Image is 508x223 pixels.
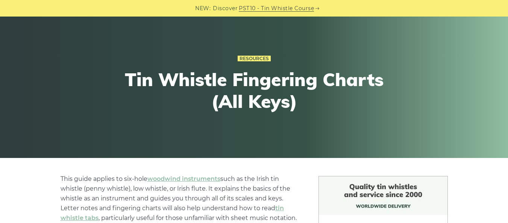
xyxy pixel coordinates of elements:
[116,69,393,112] h1: Tin Whistle Fingering Charts (All Keys)
[239,4,314,13] a: PST10 - Tin Whistle Course
[61,174,300,223] p: This guide applies to six-hole such as the Irish tin whistle (penny whistle), low whistle, or Iri...
[195,4,211,13] span: NEW:
[238,56,271,62] a: Resources
[147,175,220,182] a: woodwind instruments
[213,4,238,13] span: Discover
